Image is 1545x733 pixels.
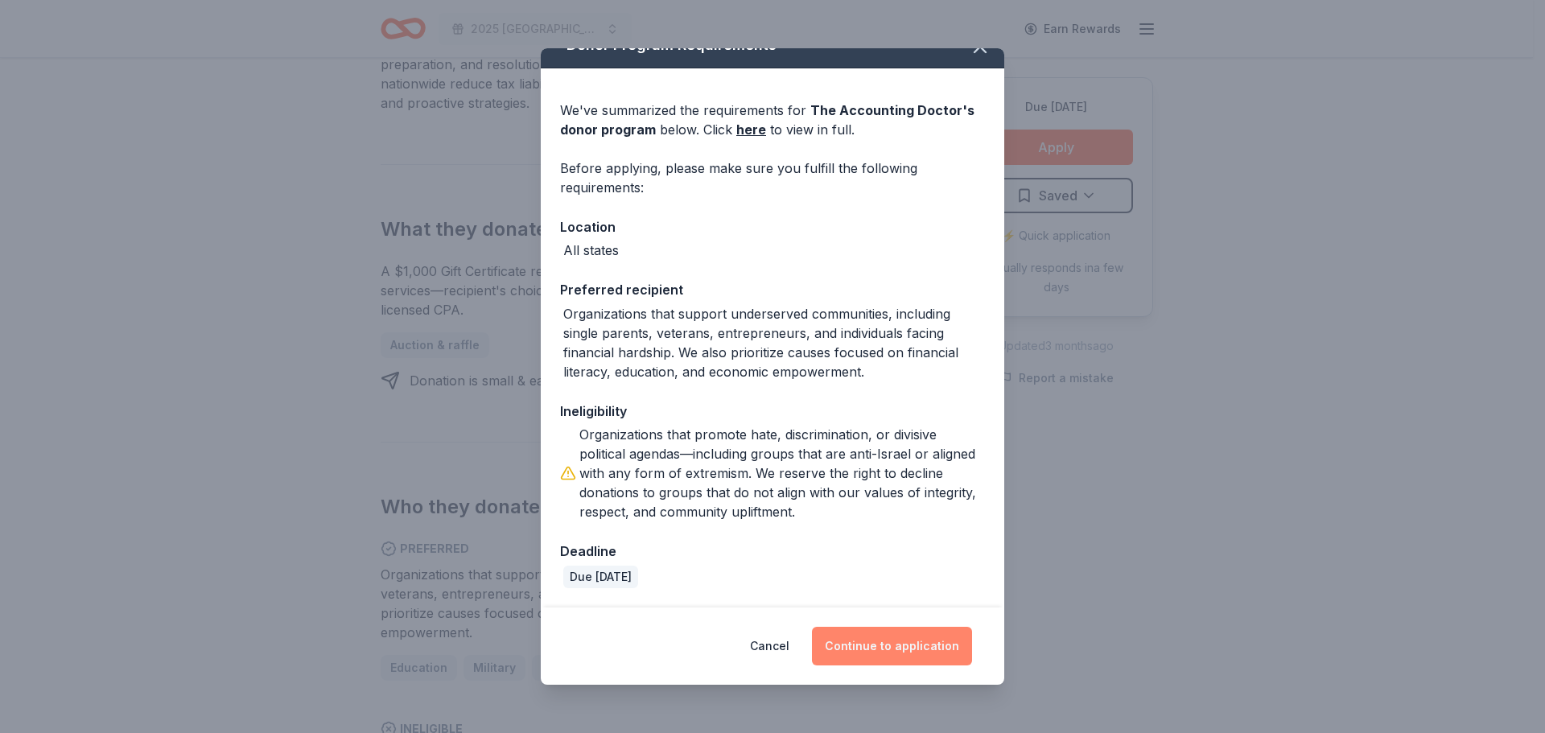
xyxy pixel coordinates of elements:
div: Organizations that promote hate, discrimination, or divisive political agendas—including groups t... [579,425,985,521]
div: We've summarized the requirements for below. Click to view in full. [560,101,985,139]
button: Continue to application [812,627,972,665]
a: here [736,120,766,139]
div: Organizations that support underserved communities, including single parents, veterans, entrepren... [563,304,985,381]
button: Cancel [750,627,789,665]
div: Preferred recipient [560,279,985,300]
div: Deadline [560,541,985,562]
div: Due [DATE] [563,566,638,588]
div: Ineligibility [560,401,985,422]
div: Before applying, please make sure you fulfill the following requirements: [560,159,985,197]
div: Location [560,216,985,237]
div: All states [563,241,619,260]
